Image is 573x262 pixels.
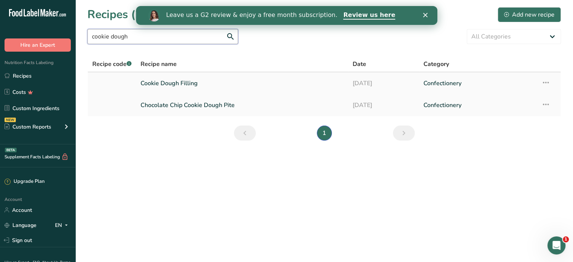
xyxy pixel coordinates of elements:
[563,236,569,242] span: 1
[393,126,415,141] a: Next page
[5,123,51,131] div: Custom Reports
[92,60,131,68] span: Recipe code
[234,126,256,141] a: Previous page
[5,178,44,185] div: Upgrade Plan
[353,60,366,69] span: Date
[287,7,295,11] div: Close
[87,29,238,44] input: Search for recipe
[5,219,37,232] a: Language
[5,148,17,152] div: BETA
[547,236,565,254] iframe: Intercom live chat
[423,60,449,69] span: Category
[504,10,555,19] div: Add new recipe
[353,75,414,91] a: [DATE]
[498,7,561,22] button: Add new recipe
[423,75,532,91] a: Confectionery
[87,6,160,23] h1: Recipes (291)
[5,38,71,52] button: Hire an Expert
[5,118,16,122] div: NEW
[136,6,437,25] iframe: Intercom live chat banner
[353,97,414,113] a: [DATE]
[141,97,344,113] a: Chocolate Chip Cookie Dough Pite
[423,97,532,113] a: Confectionery
[55,221,71,230] div: EN
[141,75,344,91] a: Cookie Dough Filling
[141,60,177,69] span: Recipe name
